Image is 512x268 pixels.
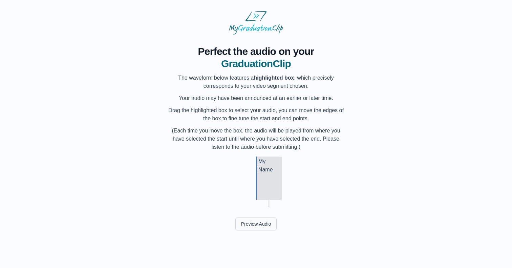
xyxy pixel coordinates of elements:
p: Your audio may have been announced at an earlier or later time. [167,94,345,102]
span: Perfect the audio on your [167,45,345,58]
img: MyGraduationClip [229,11,283,35]
button: Preview Audio [235,218,277,230]
p: (Each time you move the box, the audio will be played from where you have selected the start unti... [167,127,345,151]
p: Drag the highlighted box to select your audio, you can move the edges of the box to fine tune the... [167,106,345,123]
b: highlighted box [254,75,294,81]
span: GraduationClip [167,58,345,70]
p: The waveform below features a , which precisely corresponds to your video segment chosen. [167,74,345,90]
